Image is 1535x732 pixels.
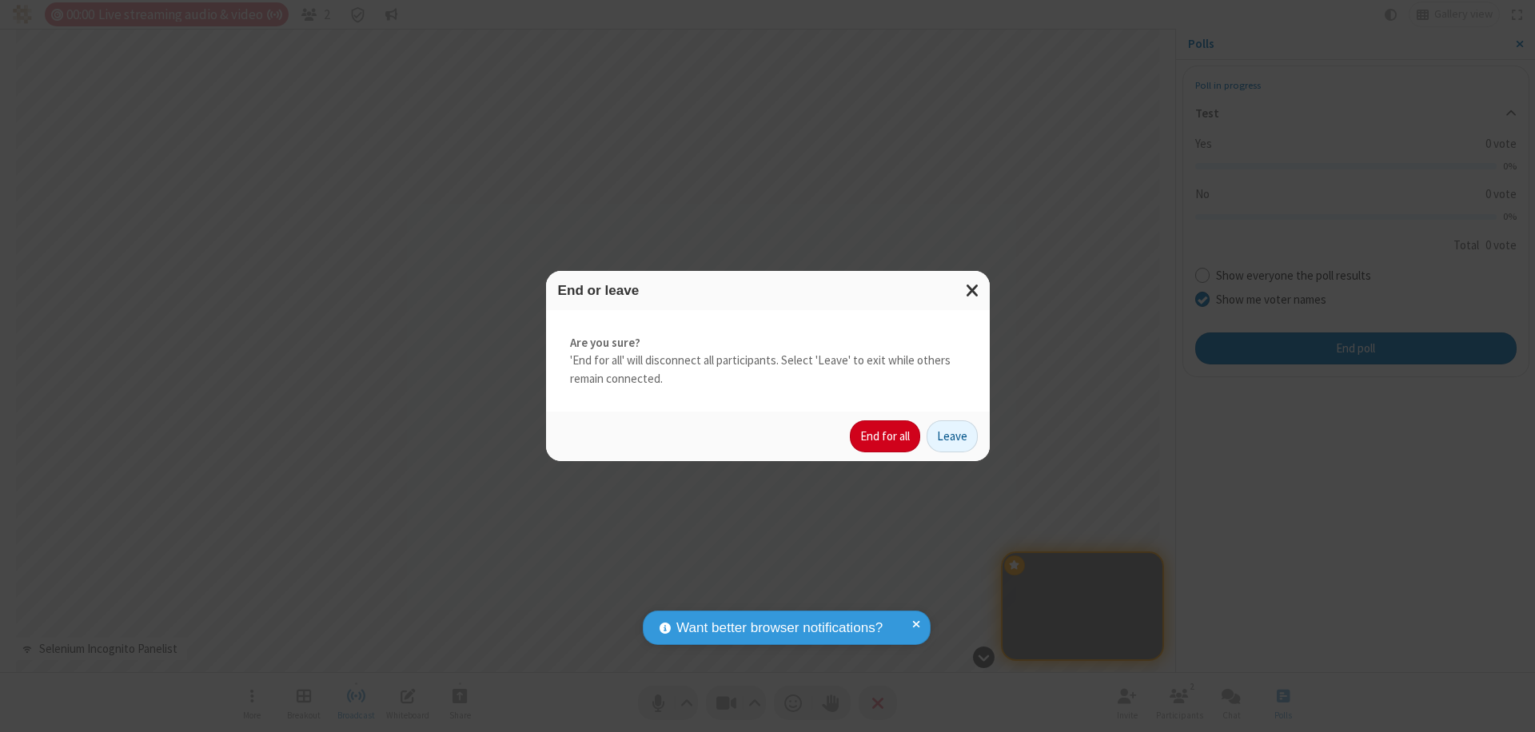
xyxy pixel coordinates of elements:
button: Leave [927,420,978,452]
button: End for all [850,420,920,452]
strong: Are you sure? [570,334,966,352]
span: Want better browser notifications? [676,618,883,639]
div: 'End for all' will disconnect all participants. Select 'Leave' to exit while others remain connec... [546,310,990,412]
button: Close modal [956,271,990,310]
h3: End or leave [558,283,978,298]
